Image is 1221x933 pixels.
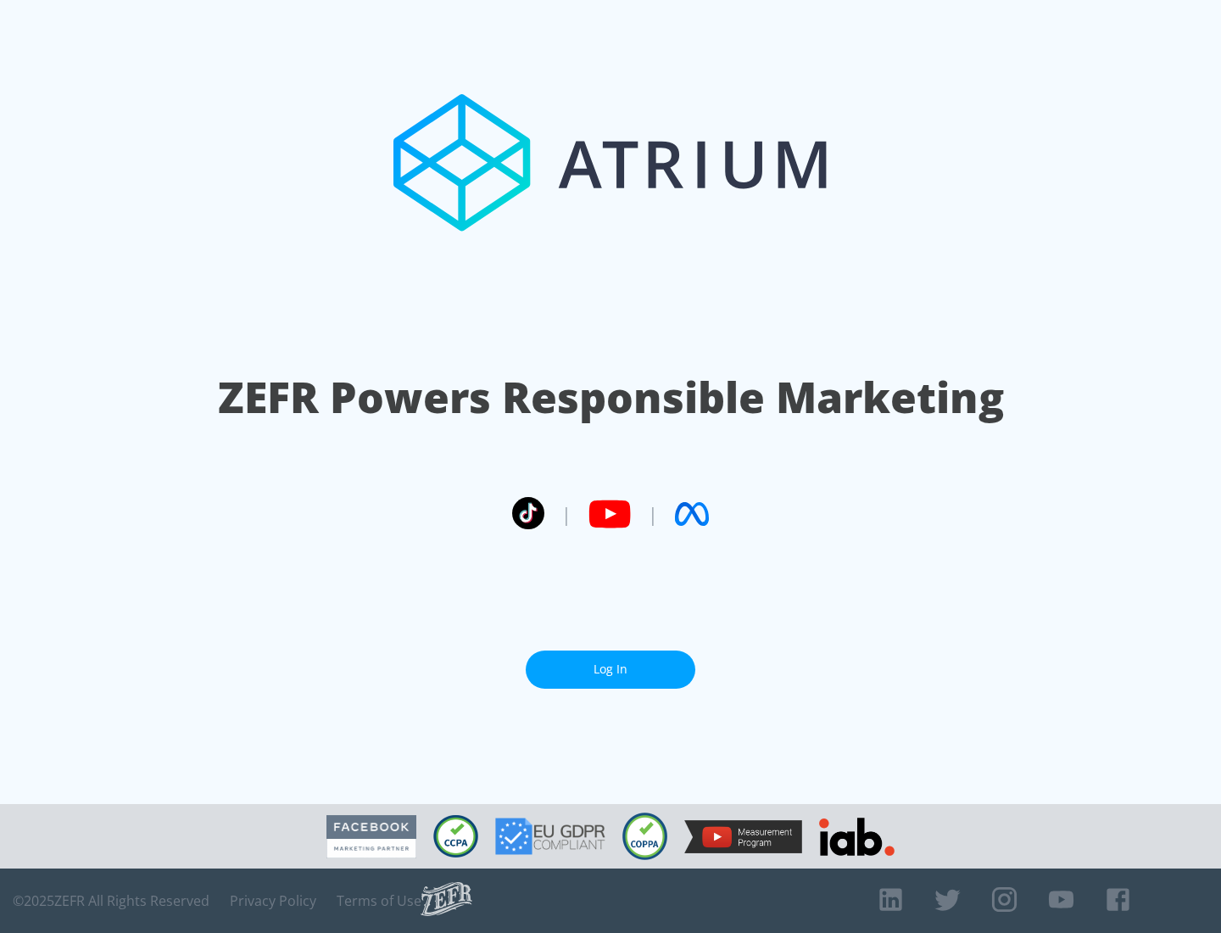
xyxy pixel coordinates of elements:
img: YouTube Measurement Program [684,820,802,853]
a: Log In [526,651,695,689]
h1: ZEFR Powers Responsible Marketing [218,368,1004,427]
span: | [561,501,571,527]
a: Privacy Policy [230,892,316,909]
span: | [648,501,658,527]
img: IAB [819,818,895,856]
img: COPPA Compliant [622,813,667,860]
a: Terms of Use [337,892,421,909]
img: GDPR Compliant [495,818,605,855]
span: © 2025 ZEFR All Rights Reserved [13,892,209,909]
img: Facebook Marketing Partner [326,815,416,858]
img: CCPA Compliant [433,815,478,858]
